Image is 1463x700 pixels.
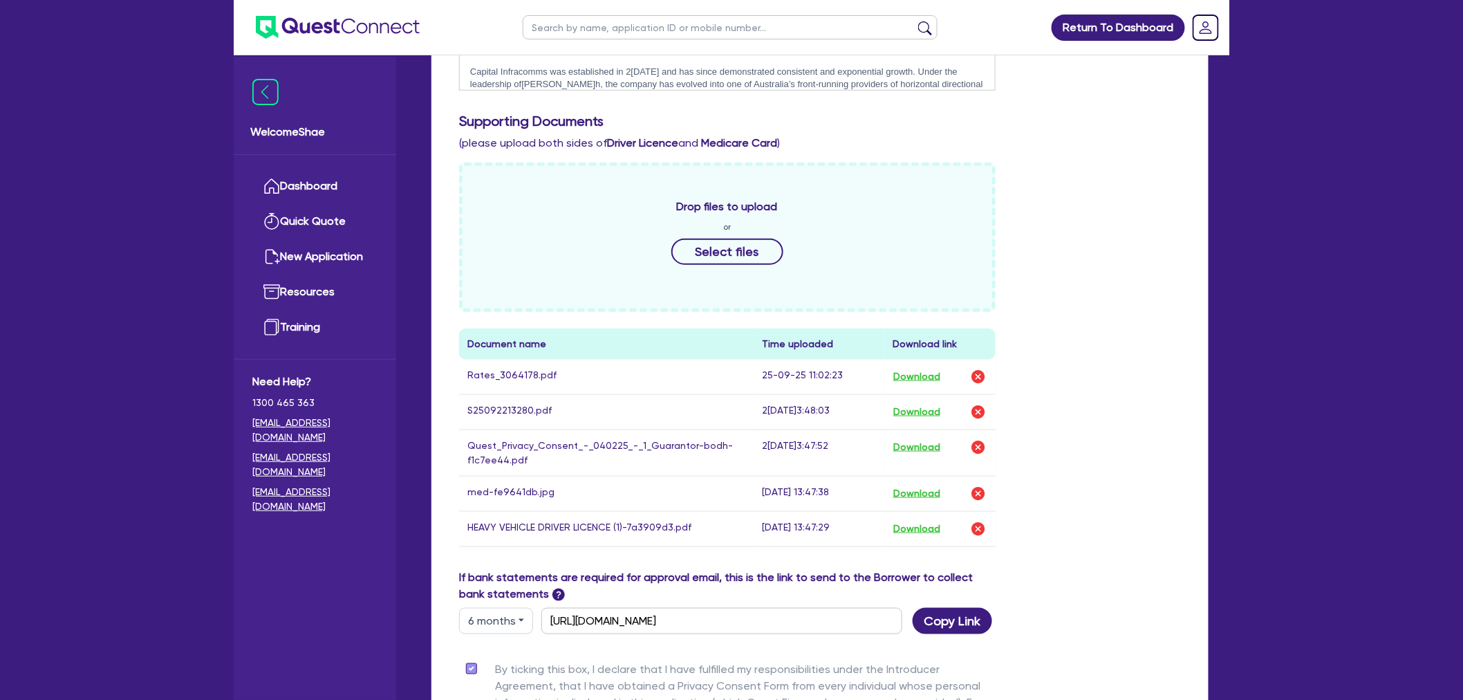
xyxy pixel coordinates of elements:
[459,360,754,395] td: Rates_3064178.pdf
[893,403,941,421] button: Download
[893,485,941,503] button: Download
[552,589,565,601] span: ?
[459,476,754,511] td: med-fe9641db.jpg
[754,360,885,395] td: 25-09-25 11:02:23
[252,310,378,345] a: Training
[459,136,780,149] span: (please upload both sides of and )
[1188,10,1224,46] a: Dropdown toggle
[893,520,941,538] button: Download
[677,199,778,215] span: Drop files to upload
[754,394,885,430] td: 2[DATE]3:48:03
[970,404,987,421] img: delete-icon
[263,319,280,335] img: training
[754,476,885,511] td: [DATE] 13:47:38
[252,204,378,239] a: Quick Quote
[523,15,938,39] input: Search by name, application ID or mobile number...
[252,450,378,479] a: [EMAIL_ADDRESS][DOMAIN_NAME]
[459,569,996,602] label: If bank statements are required for approval email, this is the link to send to the Borrower to c...
[252,374,378,390] span: Need Help?
[252,485,378,514] a: [EMAIL_ADDRESS][DOMAIN_NAME]
[671,239,783,265] button: Select files
[252,169,378,204] a: Dashboard
[970,521,987,537] img: delete-icon
[263,213,280,230] img: quick-quote
[459,329,754,360] th: Document name
[893,439,941,457] button: Download
[754,329,885,360] th: Time uploaded
[252,416,378,445] a: [EMAIL_ADDRESS][DOMAIN_NAME]
[252,275,378,310] a: Resources
[263,284,280,300] img: resources
[970,369,987,385] img: delete-icon
[252,79,279,105] img: icon-menu-close
[470,66,985,104] p: Capital Infracomms was established in 2[DATE] and has since demonstrated consistent and exponenti...
[754,511,885,546] td: [DATE] 13:47:29
[893,368,941,386] button: Download
[459,608,533,634] button: Dropdown toggle
[754,430,885,476] td: 2[DATE]3:47:52
[723,221,731,233] span: or
[459,511,754,546] td: HEAVY VEHICLE DRIVER LICENCE (1)-7a3909d3.pdf
[256,16,420,39] img: quest-connect-logo-blue
[459,394,754,430] td: S25092213280.pdf
[970,486,987,502] img: delete-icon
[1052,15,1185,41] a: Return To Dashboard
[459,430,754,476] td: Quest_Privacy_Consent_-_040225_-_1_Guarantor-bodh-f1c7ee44.pdf
[607,136,678,149] b: Driver Licence
[970,439,987,456] img: delete-icon
[252,396,378,410] span: 1300 465 363
[459,113,1181,129] h3: Supporting Documents
[701,136,777,149] b: Medicare Card
[884,329,995,360] th: Download link
[263,248,280,265] img: new-application
[250,124,380,140] span: Welcome Shae
[252,239,378,275] a: New Application
[913,608,992,634] button: Copy Link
